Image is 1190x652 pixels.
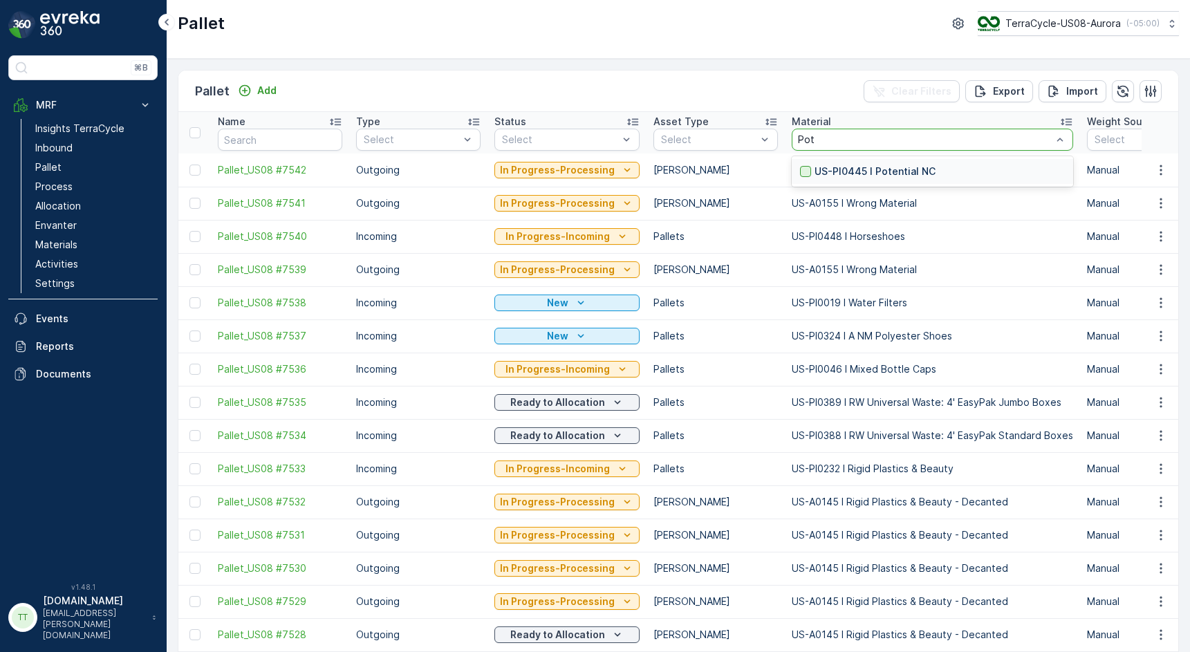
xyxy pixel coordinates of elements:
td: US-PI0019 I Water Filters [785,286,1080,319]
td: US-A0155 I Wrong Material [785,187,1080,220]
td: Pallets [647,319,785,353]
p: Select [502,133,618,147]
a: Pallet_US08 #7539 [218,263,342,277]
span: Pallet_US08 #7541 [218,196,342,210]
td: US-A0145 I Rigid Plastics & Beauty - Decanted [785,519,1080,552]
td: Outgoing [349,552,487,585]
p: US-PI0445 I Potential NC [815,165,936,178]
td: Pallets [647,286,785,319]
td: [PERSON_NAME] [647,585,785,618]
a: Allocation [30,196,158,216]
td: US-PI0388 I RW Universal Waste: 4' EasyPak Standard Boxes [785,419,1080,452]
td: Incoming [349,319,487,353]
p: In Progress-Processing [500,196,615,210]
td: US-A0145 I Rigid Plastics & Beauty - Decanted [785,485,1080,519]
button: In Progress-Processing [494,560,640,577]
span: Pallet_US08 #7538 [218,296,342,310]
span: Pallet_US08 #7529 [218,595,342,608]
td: Outgoing [349,153,487,187]
td: Incoming [349,452,487,485]
td: US-A0164 I Mixed Paper [785,153,1080,187]
p: New [547,329,568,343]
button: In Progress-Incoming [494,361,640,378]
td: US-A0155 I Wrong Material [785,253,1080,286]
p: Material [792,115,831,129]
img: logo_dark-DEwI_e13.png [40,11,100,39]
td: US-A0145 I Rigid Plastics & Beauty - Decanted [785,585,1080,618]
a: Envanter [30,216,158,235]
p: In Progress-Incoming [505,230,610,243]
p: Envanter [35,218,77,232]
span: Pallet_US08 #7532 [218,495,342,509]
button: In Progress-Processing [494,527,640,543]
button: Ready to Allocation [494,626,640,643]
div: Toggle Row Selected [189,297,201,308]
span: Pallet_US08 #7530 [218,561,342,575]
p: Select [364,133,459,147]
td: [PERSON_NAME] [647,552,785,585]
div: Toggle Row Selected [189,198,201,209]
td: Pallets [647,353,785,386]
a: Process [30,177,158,196]
p: Asset Type [653,115,709,129]
p: Clear Filters [891,84,951,98]
p: Ready to Allocation [510,395,605,409]
button: Clear Filters [864,80,960,102]
button: Import [1039,80,1106,102]
button: In Progress-Processing [494,593,640,610]
div: Toggle Row Selected [189,530,201,541]
td: [PERSON_NAME] [647,519,785,552]
button: Add [232,82,282,99]
span: Pallet_US08 #7536 [218,362,342,376]
div: Toggle Row Selected [189,231,201,242]
a: Pallet_US08 #7534 [218,429,342,443]
p: In Progress-Processing [500,263,615,277]
button: In Progress-Processing [494,195,640,212]
p: In Progress-Incoming [505,462,610,476]
p: Reports [36,339,152,353]
td: Pallets [647,452,785,485]
button: TerraCycle-US08-Aurora(-05:00) [978,11,1179,36]
button: In Progress-Processing [494,261,640,278]
div: Toggle Row Selected [189,629,201,640]
p: Activities [35,257,78,271]
a: Pallet_US08 #7537 [218,329,342,343]
td: [PERSON_NAME] [647,253,785,286]
p: Select [661,133,756,147]
div: Toggle Row Selected [189,264,201,275]
span: Pallet_US08 #7531 [218,528,342,542]
a: Pallet_US08 #7535 [218,395,342,409]
p: In Progress-Processing [500,495,615,509]
td: Incoming [349,386,487,419]
p: Ready to Allocation [510,429,605,443]
a: Documents [8,360,158,388]
p: Import [1066,84,1098,98]
button: Ready to Allocation [494,427,640,444]
td: Incoming [349,353,487,386]
td: US-PI0324 I A NM Polyester Shoes [785,319,1080,353]
a: Insights TerraCycle [30,119,158,138]
a: Pallet_US08 #7533 [218,462,342,476]
button: Ready to Allocation [494,394,640,411]
a: Activities [30,254,158,274]
p: Weight Source [1087,115,1158,129]
p: Settings [35,277,75,290]
button: In Progress-Processing [494,162,640,178]
td: US-PI0389 I RW Universal Waste: 4' EasyPak Jumbo Boxes [785,386,1080,419]
a: Inbound [30,138,158,158]
td: Pallets [647,220,785,253]
p: [DOMAIN_NAME] [43,594,145,608]
a: Settings [30,274,158,293]
span: Pallet_US08 #7528 [218,628,342,642]
td: Outgoing [349,253,487,286]
td: US-A0145 I Rigid Plastics & Beauty - Decanted [785,552,1080,585]
button: New [494,295,640,311]
div: Toggle Row Selected [189,430,201,441]
button: MRF [8,91,158,119]
p: In Progress-Processing [500,595,615,608]
p: Pallet [35,160,62,174]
